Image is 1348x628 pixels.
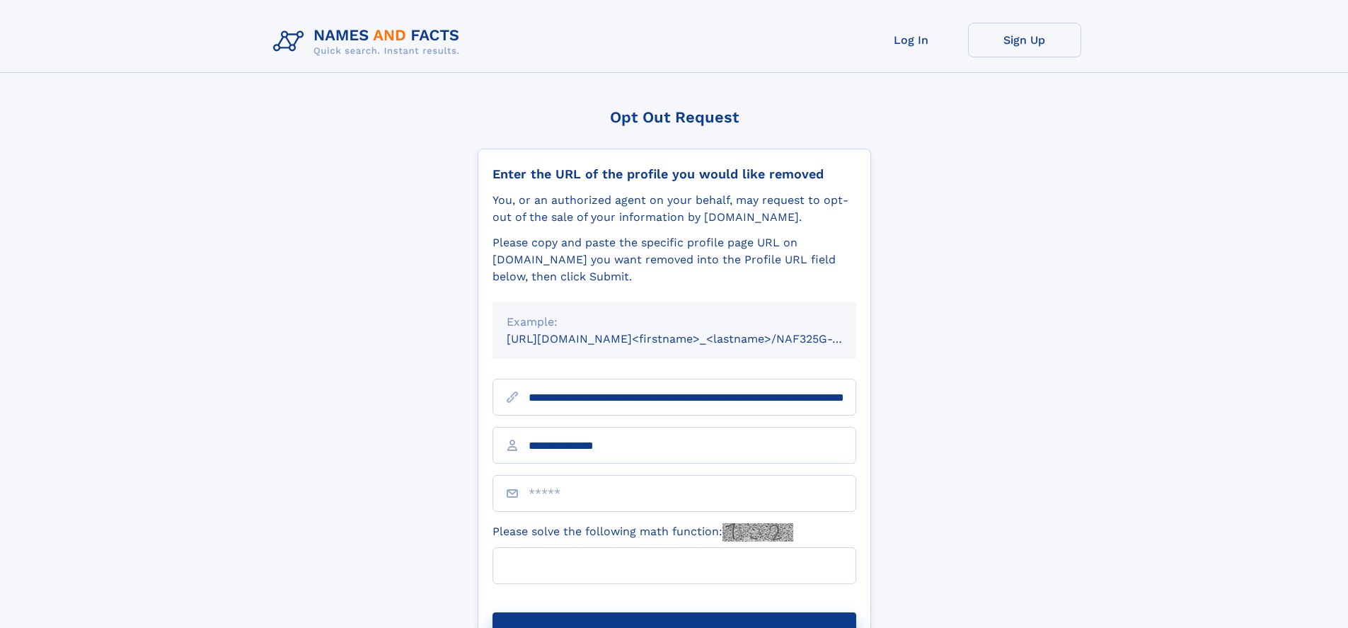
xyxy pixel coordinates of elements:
div: Enter the URL of the profile you would like removed [492,166,856,182]
div: Example: [507,314,842,331]
small: [URL][DOMAIN_NAME]<firstname>_<lastname>/NAF325G-xxxxxxxx [507,332,883,346]
img: Logo Names and Facts [267,23,471,61]
div: Please copy and paste the specific profile page URL on [DOMAIN_NAME] you want removed into the Pr... [492,234,856,285]
a: Sign Up [968,23,1081,57]
div: Opt Out Request [478,108,871,126]
label: Please solve the following math function: [492,523,793,542]
div: You, or an authorized agent on your behalf, may request to opt-out of the sale of your informatio... [492,192,856,226]
a: Log In [855,23,968,57]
